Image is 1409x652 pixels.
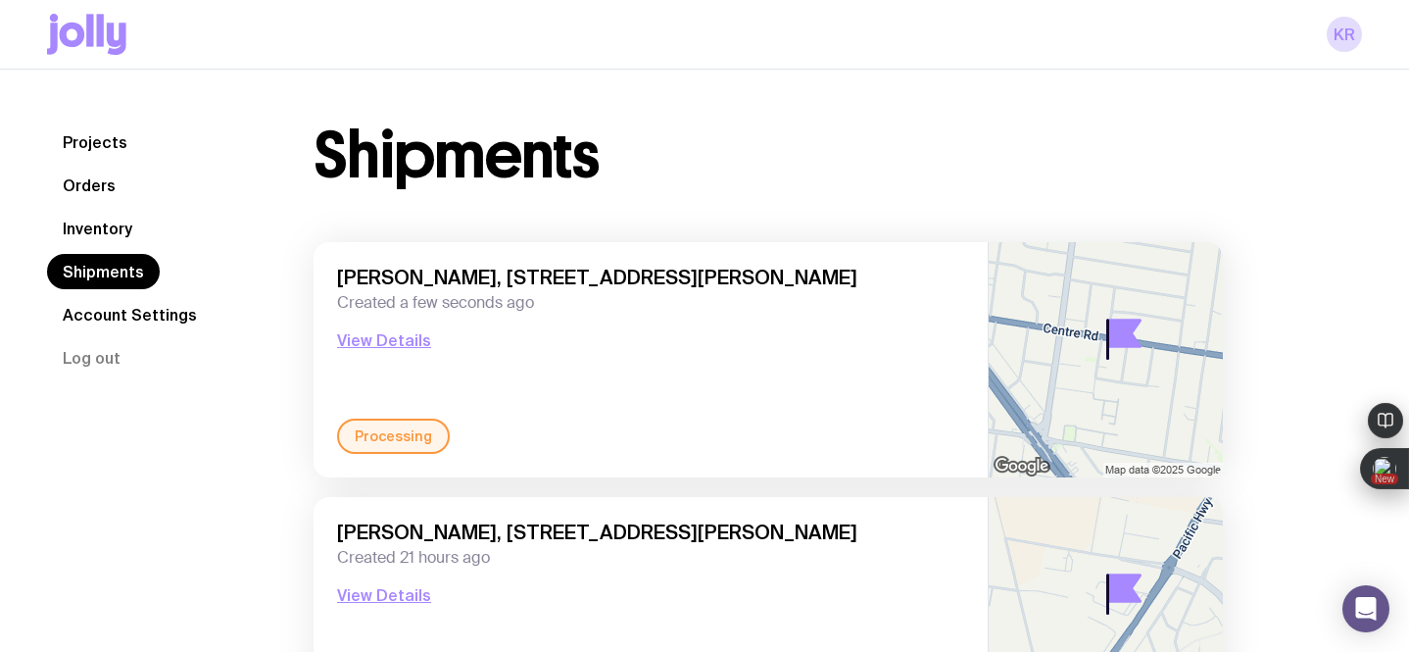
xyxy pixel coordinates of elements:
button: View Details [337,328,431,352]
span: [PERSON_NAME], [STREET_ADDRESS][PERSON_NAME] [337,521,964,544]
span: Created 21 hours ago [337,548,964,568]
a: Inventory [47,211,148,246]
button: View Details [337,583,431,607]
a: Shipments [47,254,160,289]
a: Projects [47,125,143,160]
button: Log out [47,340,136,376]
span: [PERSON_NAME], [STREET_ADDRESS][PERSON_NAME] [337,266,964,289]
div: Processing [337,419,450,454]
a: Orders [47,168,131,203]
a: Account Settings [47,297,213,332]
h1: Shipments [314,125,599,187]
span: Created a few seconds ago [337,293,964,313]
img: staticmap [989,242,1223,477]
div: Open Intercom Messenger [1342,585,1389,632]
a: KR [1327,17,1362,52]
